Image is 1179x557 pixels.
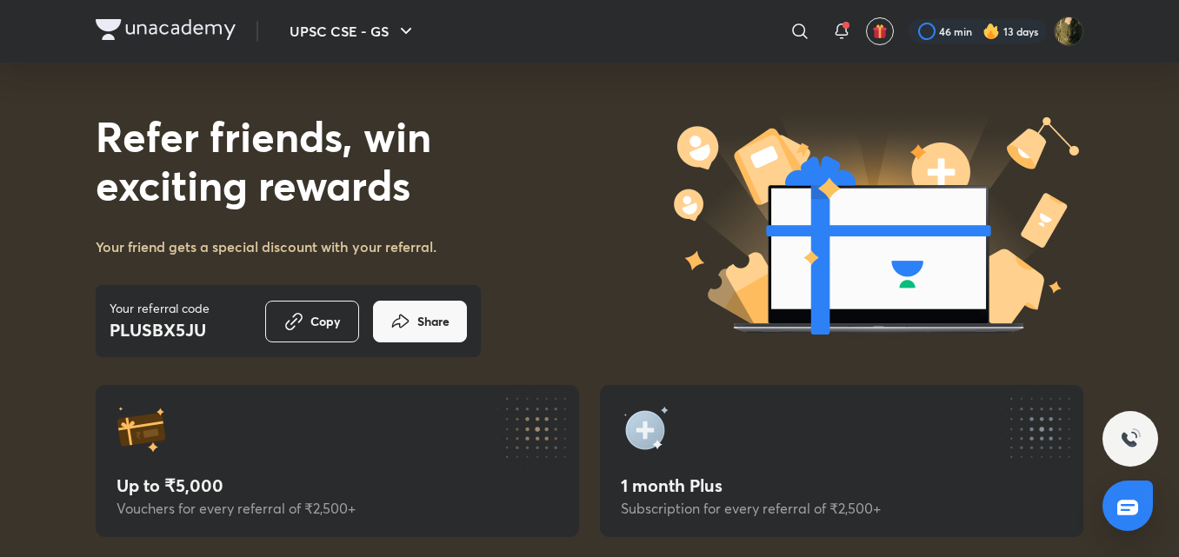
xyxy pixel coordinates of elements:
span: Share [417,313,450,330]
a: Company Logo [96,19,236,44]
button: Share [373,301,467,342]
h1: Refer friends, win exciting rewards [96,111,481,209]
h5: Your friend gets a special discount with your referral. [96,236,436,257]
div: 1 month Plus [621,475,1062,495]
img: Ruhi Chi [1054,17,1083,46]
div: Vouchers for every referral of ₹2,500+ [117,501,558,516]
img: reward [117,406,165,454]
img: laptop [666,109,1083,339]
div: Subscription for every referral of ₹2,500+ [621,501,1062,516]
div: Up to ₹5,000 [117,475,558,495]
h4: PLUSBX5JU [110,317,210,343]
button: avatar [866,17,894,45]
span: Copy [310,313,341,330]
button: UPSC CSE - GS [279,14,427,49]
img: streak [982,23,1000,40]
img: avatar [872,23,888,39]
img: reward [621,406,669,454]
p: Your referral code [110,299,210,317]
img: Company Logo [96,19,236,40]
button: Copy [265,301,359,342]
img: ttu [1120,428,1141,449]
